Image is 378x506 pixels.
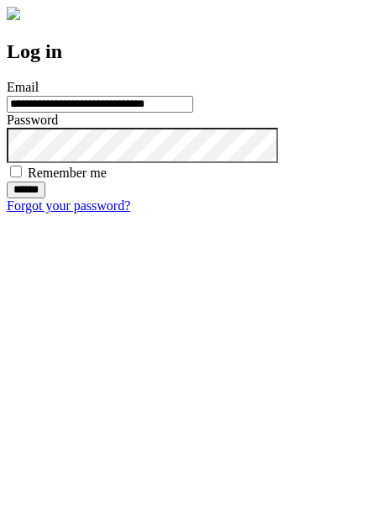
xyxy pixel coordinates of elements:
[7,113,58,127] label: Password
[7,80,39,94] label: Email
[7,40,371,63] h2: Log in
[7,198,130,213] a: Forgot your password?
[28,166,107,180] label: Remember me
[7,7,20,20] img: logo-4e3dc11c47720685a147b03b5a06dd966a58ff35d612b21f08c02c0306f2b779.png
